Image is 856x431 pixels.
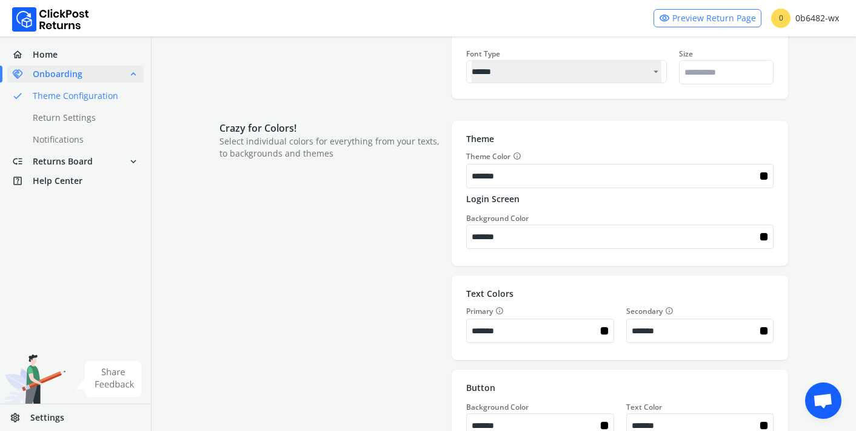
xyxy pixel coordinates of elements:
[466,402,529,412] label: Background Color
[12,66,33,83] span: handshake
[76,361,142,397] img: share feedback
[513,150,521,162] span: info
[493,305,504,317] button: Primary
[128,66,139,83] span: expand_less
[654,9,761,27] a: visibilityPreview Return Page
[466,288,774,300] p: Text Colors
[33,49,58,61] span: Home
[10,409,30,426] span: settings
[33,155,93,168] span: Returns Board
[12,87,23,104] span: done
[128,153,139,170] span: expand_more
[466,193,774,205] p: Login Screen
[466,305,614,317] label: Primary
[466,133,774,145] p: Theme
[665,305,674,317] span: info
[33,68,82,80] span: Onboarding
[12,153,33,170] span: low_priority
[466,382,774,394] p: Button
[626,305,774,317] label: Secondary
[466,49,667,59] div: Font Type
[219,135,440,160] p: Select individual colors for everything from your texts, to backgrounds and themes
[30,412,64,424] span: Settings
[659,10,670,27] span: visibility
[495,305,504,317] span: info
[805,382,841,419] div: Open chat
[12,7,89,32] img: Logo
[7,109,158,126] a: Return Settings
[626,402,662,412] label: Text Color
[219,121,440,135] p: Crazy for Colors!
[771,8,791,28] span: 0
[33,175,82,187] span: Help Center
[466,213,529,223] label: Background Color
[7,131,158,148] a: Notifications
[663,305,674,317] button: Secondary
[7,172,144,189] a: help_centerHelp Center
[7,46,144,63] a: homeHome
[7,87,158,104] a: doneTheme Configuration
[12,172,33,189] span: help_center
[679,49,774,59] label: Size
[510,150,521,163] button: Theme Color
[466,150,774,163] label: Theme Color
[12,46,33,63] span: home
[771,8,839,28] div: 0b6482-wx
